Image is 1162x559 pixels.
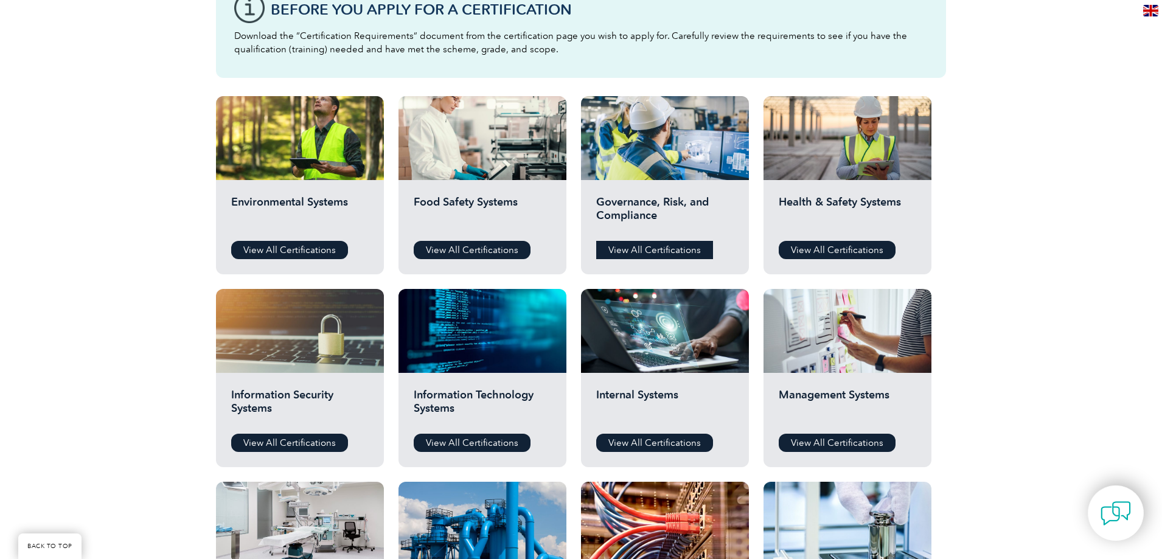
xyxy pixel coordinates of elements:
a: BACK TO TOP [18,533,82,559]
h2: Information Security Systems [231,388,369,425]
h2: Information Technology Systems [414,388,551,425]
a: View All Certifications [596,434,713,452]
h2: Food Safety Systems [414,195,551,232]
a: View All Certifications [779,241,896,259]
h2: Management Systems [779,388,916,425]
a: View All Certifications [779,434,896,452]
a: View All Certifications [596,241,713,259]
h2: Governance, Risk, and Compliance [596,195,734,232]
h2: Environmental Systems [231,195,369,232]
a: View All Certifications [231,434,348,452]
a: View All Certifications [414,434,531,452]
h2: Internal Systems [596,388,734,425]
p: Download the “Certification Requirements” document from the certification page you wish to apply ... [234,29,928,56]
a: View All Certifications [414,241,531,259]
img: contact-chat.png [1101,498,1131,529]
a: View All Certifications [231,241,348,259]
h3: Before You Apply For a Certification [271,2,928,17]
h2: Health & Safety Systems [779,195,916,232]
img: en [1143,5,1158,16]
